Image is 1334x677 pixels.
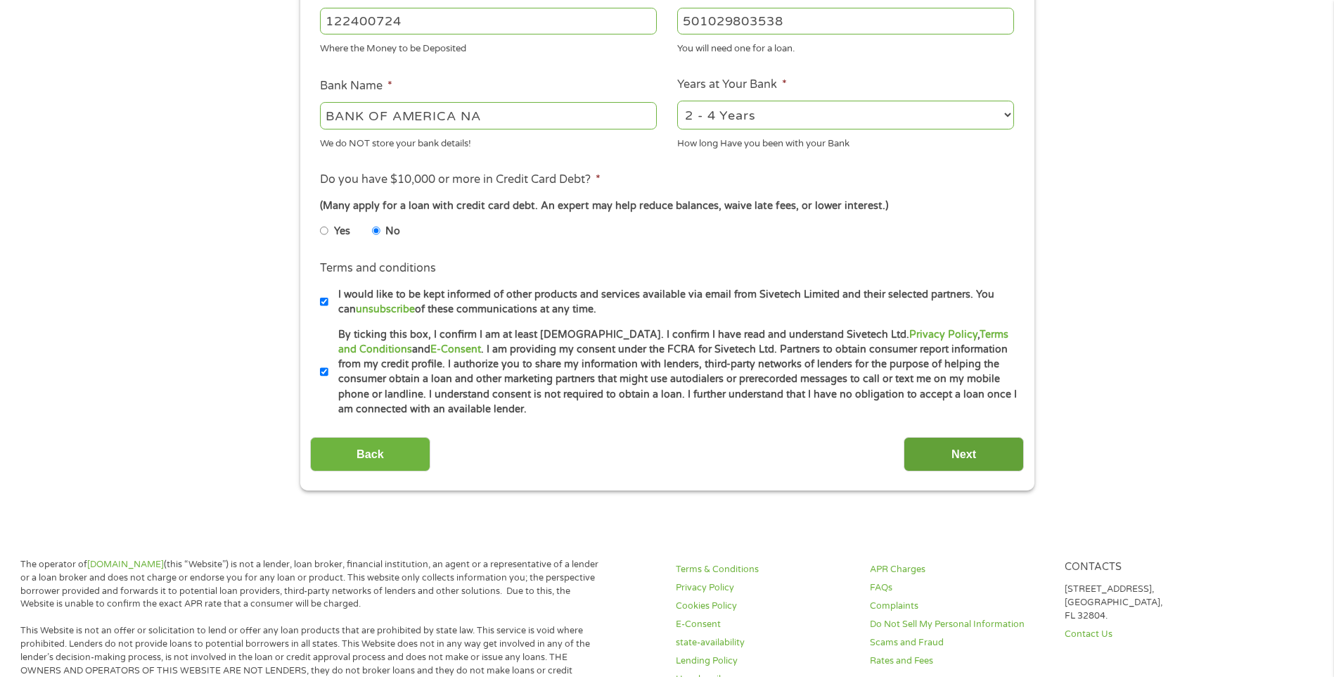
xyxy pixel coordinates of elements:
label: Years at Your Bank [677,77,787,92]
label: By ticking this box, I confirm I am at least [DEMOGRAPHIC_DATA]. I confirm I have read and unders... [328,327,1018,417]
a: Terms and Conditions [338,329,1008,355]
p: [STREET_ADDRESS], [GEOGRAPHIC_DATA], FL 32804. [1065,583,1242,623]
label: I would like to be kept informed of other products and services available via email from Sivetech... [328,287,1018,317]
input: Next [904,437,1024,472]
input: Back [310,437,430,472]
div: How long Have you been with your Bank [677,132,1014,151]
a: Scams and Fraud [870,636,1047,650]
a: state-availability [676,636,853,650]
label: No [385,224,400,239]
a: Privacy Policy [909,329,977,341]
div: We do NOT store your bank details! [320,132,657,151]
a: unsubscribe [356,303,415,315]
a: APR Charges [870,563,1047,576]
div: (Many apply for a loan with credit card debt. An expert may help reduce balances, waive late fees... [320,198,1013,214]
a: E-Consent [430,343,481,355]
input: 345634636 [677,8,1014,34]
a: Contact Us [1065,628,1242,641]
div: Where the Money to be Deposited [320,37,657,56]
a: Privacy Policy [676,581,853,595]
a: Lending Policy [676,654,853,668]
a: [DOMAIN_NAME] [87,559,164,570]
label: Bank Name [320,79,392,94]
label: Do you have $10,000 or more in Credit Card Debt? [320,172,601,187]
a: Complaints [870,600,1047,613]
div: You will need one for a loan. [677,37,1014,56]
h4: Contacts [1065,561,1242,574]
p: The operator of (this “Website”) is not a lender, loan broker, financial institution, an agent or... [20,558,604,612]
label: Terms and conditions [320,261,436,276]
a: Cookies Policy [676,600,853,613]
a: Terms & Conditions [676,563,853,576]
input: 263177916 [320,8,657,34]
a: E-Consent [676,618,853,631]
label: Yes [334,224,350,239]
a: FAQs [870,581,1047,595]
a: Do Not Sell My Personal Information [870,618,1047,631]
a: Rates and Fees [870,654,1047,668]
